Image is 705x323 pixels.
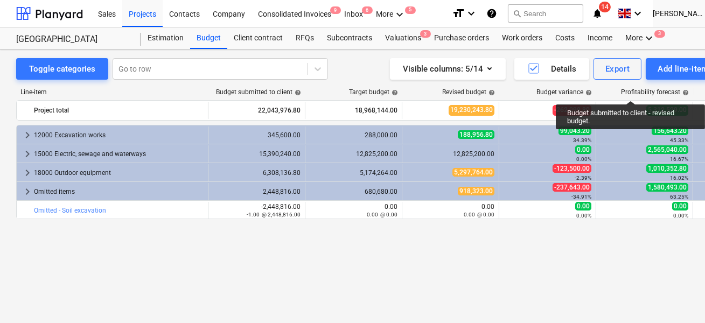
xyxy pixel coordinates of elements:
a: Purchase orders [428,27,495,49]
button: Search [508,4,583,23]
span: 6 [362,6,373,14]
span: help [486,89,495,96]
small: 0.00 @ 0.00 [464,212,494,217]
div: 18000 Outdoor equipment [34,164,204,181]
span: 2,565,040.00 [646,145,688,154]
a: Estimation [141,27,190,49]
div: 288,000.00 [310,131,397,139]
div: Omitted items [34,183,204,200]
div: [GEOGRAPHIC_DATA] [16,34,128,45]
div: 5,174,264.00 [310,169,397,177]
small: 0.00% [576,156,591,162]
div: 345,600.00 [213,131,301,139]
span: help [583,89,592,96]
span: 99,043.20 [559,127,591,135]
span: -123,500.00 [553,164,591,173]
button: Export [594,58,642,80]
i: Knowledge base [486,7,497,20]
span: 5,312,529.00 [646,105,688,115]
div: 15,390,240.00 [213,150,301,158]
div: Profitability forecast [621,88,689,96]
i: keyboard_arrow_down [465,7,478,20]
span: help [292,89,301,96]
button: Details [514,58,589,80]
span: keyboard_arrow_right [21,148,34,160]
button: Toggle categories [16,58,108,80]
span: -262,099.80 [553,105,591,115]
button: Visible columns:5/14 [390,58,506,80]
small: 45.33% [670,137,688,143]
div: -2,448,816.00 [213,203,301,218]
a: Budget [190,27,227,49]
a: Client contract [227,27,289,49]
iframe: Chat Widget [651,271,705,323]
span: 5 [405,6,416,14]
span: keyboard_arrow_right [21,185,34,198]
div: 680,680.00 [310,188,397,195]
a: RFQs [289,27,320,49]
a: Costs [549,27,581,49]
small: -2.39% [575,175,591,181]
span: 9 [330,6,341,14]
span: 5,297,764.00 [452,168,494,177]
small: 16.67% [670,156,688,162]
span: 0.00 [575,145,591,154]
small: 34.39% [573,137,591,143]
div: 0.00 [407,203,494,218]
span: 0.00 [672,202,688,210]
span: 19,230,243.80 [449,105,494,115]
div: Revised budget [442,88,495,96]
span: 14 [599,2,611,12]
small: 0.00 @ 0.00 [367,212,397,217]
span: 3 [420,30,431,38]
span: 0.00 [575,202,591,210]
div: 2,448,816.00 [213,188,301,195]
div: 12000 Excavation works [34,127,204,144]
span: 1,580,493.00 [646,183,688,192]
div: 18,968,144.00 [310,102,397,119]
div: Budget variance [536,88,592,96]
div: Export [605,62,630,76]
div: 0.00 [310,203,397,218]
small: 0.00% [673,213,688,219]
span: 3 [654,30,665,38]
div: Project total [34,102,204,119]
span: keyboard_arrow_right [21,166,34,179]
div: Toggle categories [29,62,95,76]
div: 15000 Electric, sewage and waterways [34,145,204,163]
a: Work orders [495,27,549,49]
small: 0.00% [576,213,591,219]
div: 6,308,136.80 [213,169,301,177]
span: 156,643.20 [652,127,688,135]
div: Visible columns : 5/14 [403,62,493,76]
span: -237,643.00 [553,183,591,192]
div: 12,825,200.00 [310,150,397,158]
div: More [619,27,662,49]
div: 22,043,976.80 [213,102,301,119]
div: Details [527,62,576,76]
small: -34.91% [571,194,591,200]
span: search [513,9,521,18]
small: 63.25% [670,194,688,200]
span: 918,323.00 [458,187,494,195]
span: 188,956.80 [458,130,494,139]
span: help [389,89,398,96]
div: Valuations [379,27,428,49]
a: Valuations3 [379,27,428,49]
i: keyboard_arrow_down [631,7,644,20]
span: help [680,89,689,96]
a: Subcontracts [320,27,379,49]
i: keyboard_arrow_down [393,8,406,21]
div: Target budget [349,88,398,96]
span: 1,010,352.80 [646,164,688,173]
div: Income [581,27,619,49]
div: Line-item [16,88,209,96]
